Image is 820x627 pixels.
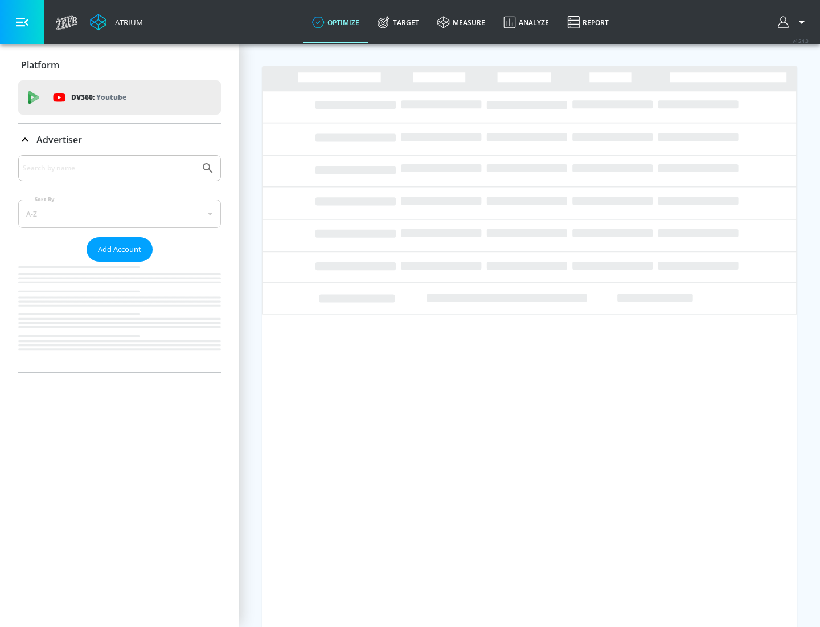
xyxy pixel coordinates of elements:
p: Advertiser [36,133,82,146]
a: Report [558,2,618,43]
p: Youtube [96,91,126,103]
a: Target [368,2,428,43]
span: Add Account [98,243,141,256]
a: Atrium [90,14,143,31]
div: Atrium [110,17,143,27]
button: Add Account [87,237,153,262]
p: Platform [21,59,59,71]
div: DV360: Youtube [18,80,221,115]
nav: list of Advertiser [18,262,221,372]
div: Advertiser [18,124,221,156]
input: Search by name [23,161,195,176]
a: optimize [303,2,368,43]
a: measure [428,2,494,43]
p: DV360: [71,91,126,104]
label: Sort By [32,196,57,203]
span: v 4.24.0 [793,38,809,44]
div: Platform [18,49,221,81]
div: Advertiser [18,155,221,372]
a: Analyze [494,2,558,43]
div: A-Z [18,199,221,228]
